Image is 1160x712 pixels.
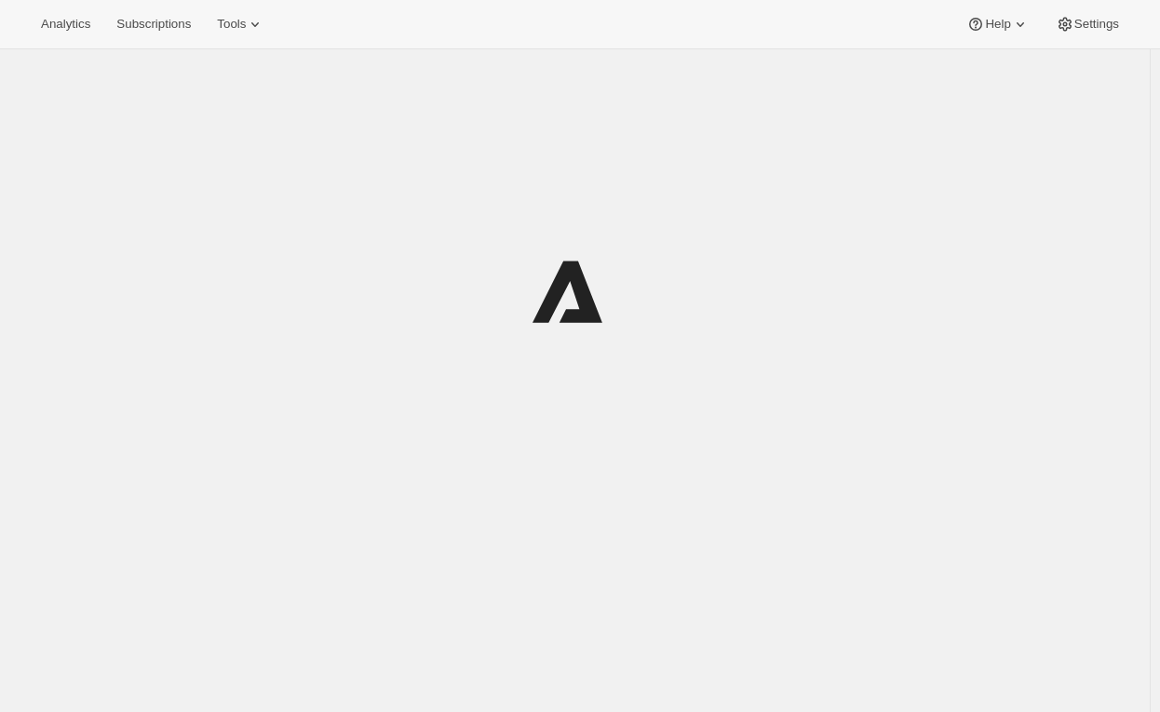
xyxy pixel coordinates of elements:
[116,17,191,32] span: Subscriptions
[217,17,246,32] span: Tools
[985,17,1010,32] span: Help
[41,17,90,32] span: Analytics
[206,11,276,37] button: Tools
[1045,11,1130,37] button: Settings
[955,11,1040,37] button: Help
[1074,17,1119,32] span: Settings
[30,11,101,37] button: Analytics
[105,11,202,37] button: Subscriptions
